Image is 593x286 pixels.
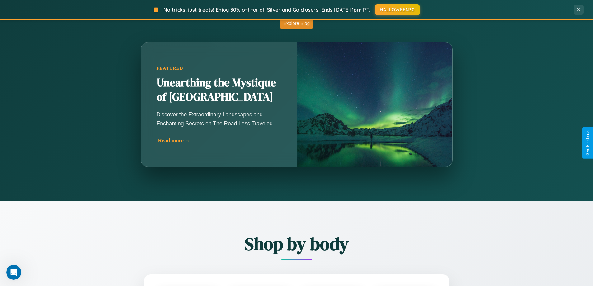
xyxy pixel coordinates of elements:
[157,76,281,104] h2: Unearthing the Mystique of [GEOGRAPHIC_DATA]
[280,17,313,29] button: Explore Blog
[158,137,283,144] div: Read more →
[375,4,420,15] button: HALLOWEEN30
[163,7,370,13] span: No tricks, just treats! Enjoy 30% off for all Silver and Gold users! Ends [DATE] 1pm PT.
[157,66,281,71] div: Featured
[110,232,483,256] h2: Shop by body
[586,130,590,156] div: Give Feedback
[6,265,21,280] iframe: Intercom live chat
[157,110,281,128] p: Discover the Extraordinary Landscapes and Enchanting Secrets on The Road Less Traveled.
